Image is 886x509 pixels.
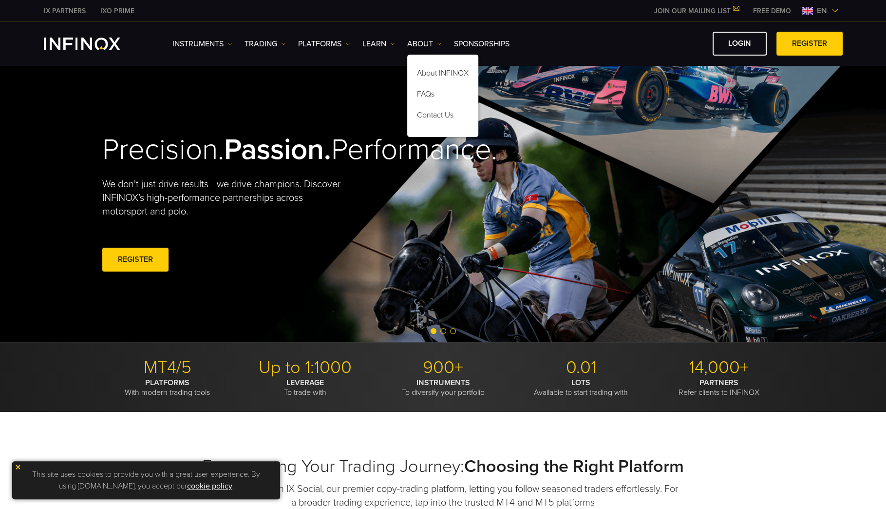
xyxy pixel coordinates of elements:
[776,32,843,56] a: REGISTER
[93,6,142,16] a: INFINOX
[654,378,784,397] p: Refer clients to INFINOX
[813,5,831,17] span: en
[102,456,784,477] h2: Empowering Your Trading Journey:
[15,464,21,470] img: yellow close icon
[378,357,509,378] p: 900+
[245,38,286,50] a: TRADING
[450,328,456,334] span: Go to slide 3
[102,357,233,378] p: MT4/5
[187,481,232,491] a: cookie policy
[240,357,371,378] p: Up to 1:1000
[102,177,348,218] p: We don't just drive results—we drive champions. Discover INFINOX’s high-performance partnerships ...
[454,38,509,50] a: SPONSORSHIPS
[699,378,738,388] strong: PARTNERS
[298,38,350,50] a: PLATFORMS
[407,106,478,127] a: Contact Us
[516,357,646,378] p: 0.01
[407,38,442,50] a: ABOUT
[286,378,324,388] strong: LEVERAGE
[102,378,233,397] p: With modern trading tools
[17,466,275,494] p: This site uses cookies to provide you with a great user experience. By using [DOMAIN_NAME], you a...
[102,132,409,168] h2: Precision. Performance.
[145,378,189,388] strong: PLATFORMS
[571,378,590,388] strong: LOTS
[431,328,436,334] span: Go to slide 1
[362,38,395,50] a: Learn
[102,248,169,272] a: REGISTER
[240,378,371,397] p: To trade with
[378,378,509,397] p: To diversify your portfolio
[172,38,232,50] a: Instruments
[464,456,684,477] strong: Choosing the Right Platform
[746,6,798,16] a: INFINOX MENU
[440,328,446,334] span: Go to slide 2
[654,357,784,378] p: 14,000+
[516,378,646,397] p: Available to start trading with
[37,6,93,16] a: INFINOX
[416,378,470,388] strong: INSTRUMENTS
[407,85,478,106] a: FAQs
[407,64,478,85] a: About INFINOX
[44,38,143,50] a: INFINOX Logo
[647,7,746,15] a: JOIN OUR MAILING LIST
[713,32,767,56] a: LOGIN
[224,132,331,167] strong: Passion.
